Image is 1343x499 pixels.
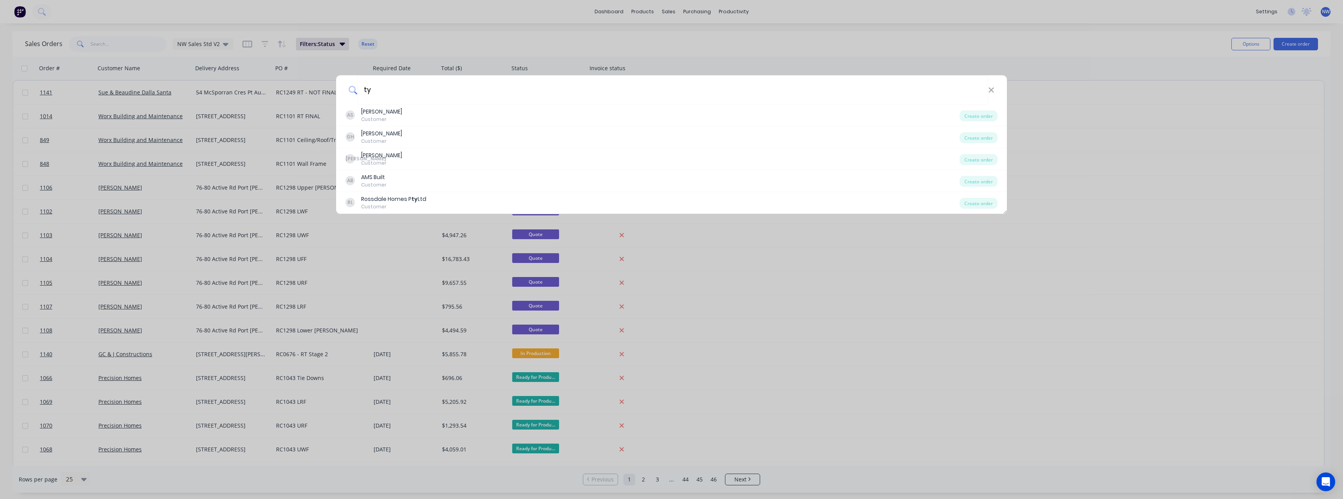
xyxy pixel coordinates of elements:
div: [PERSON_NAME] [361,130,402,138]
div: Create order [960,132,997,143]
b: ty [411,195,418,203]
div: Rossdale Homes P Ltd [361,195,426,203]
input: Enter a customer name to create a new order... [357,75,988,105]
div: Create order [960,176,997,187]
div: Open Intercom Messenger [1316,472,1335,491]
div: Customer [361,116,402,123]
div: Customer [361,138,402,145]
div: AB [346,176,355,185]
div: Create order [960,198,997,209]
div: Create order [960,154,997,165]
div: RL [346,198,355,207]
div: [PERSON_NAME] [361,151,402,160]
div: Customer [361,181,387,188]
div: Create order [960,110,997,121]
div: AS [346,110,355,120]
div: [PERSON_NAME] [361,108,402,116]
div: [PERSON_NAME] [346,154,355,163]
div: AMS Built [361,173,387,181]
div: GH [346,132,355,142]
div: Customer [361,203,426,210]
div: Customer [361,160,402,167]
